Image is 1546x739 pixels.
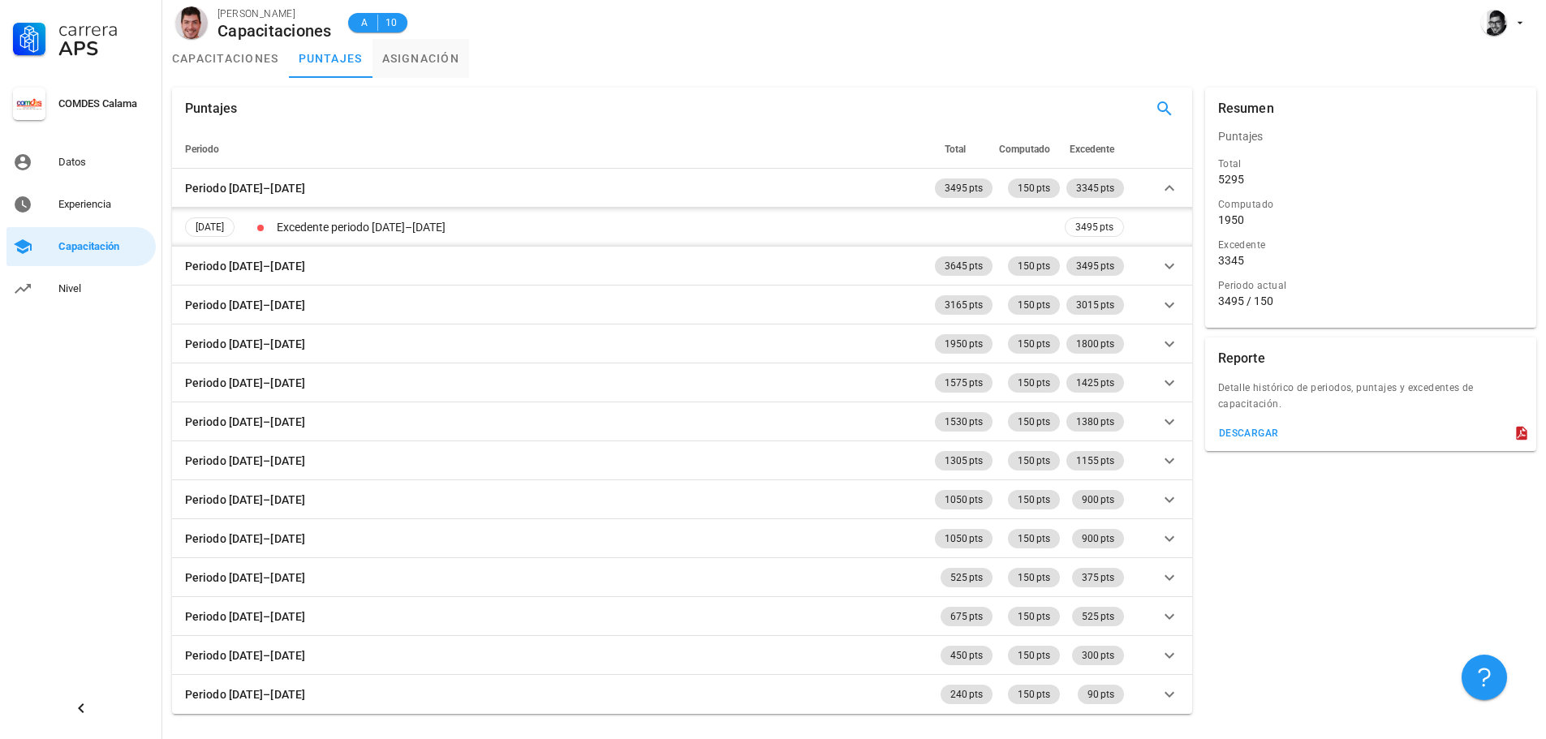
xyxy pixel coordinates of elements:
div: Excedente [1218,237,1523,253]
div: Carrera [58,19,149,39]
div: Experiencia [58,198,149,211]
span: Periodo [185,144,219,155]
span: 1380 pts [1076,412,1114,432]
div: Periodo [DATE]–[DATE] [185,647,305,664]
div: Reporte [1218,337,1265,380]
div: avatar [1481,10,1507,36]
span: 90 pts [1087,685,1114,704]
div: COMDES Calama [58,97,149,110]
div: Datos [58,156,149,169]
span: 675 pts [950,607,983,626]
span: 240 pts [950,685,983,704]
div: descargar [1218,428,1279,439]
span: Excedente [1070,144,1114,155]
div: Total [1218,156,1523,172]
div: Periodo [DATE]–[DATE] [185,569,305,586]
div: 3495 / 150 [1218,294,1523,308]
span: 150 pts [1018,451,1050,470]
div: Periodo [DATE]–[DATE] [185,452,305,470]
span: 3645 pts [945,256,983,276]
div: Puntajes [1205,117,1536,156]
span: 150 pts [1018,529,1050,548]
span: 150 pts [1018,256,1050,276]
a: capacitaciones [162,39,289,78]
div: Capacitación [58,240,149,253]
span: 150 pts [1018,295,1050,315]
span: 1050 pts [945,490,983,509]
span: 1950 pts [945,334,983,354]
span: 525 pts [1082,607,1114,626]
div: Periodo [DATE]–[DATE] [185,530,305,548]
a: Experiencia [6,185,156,224]
span: 1050 pts [945,529,983,548]
span: 10 [385,15,398,31]
span: 300 pts [1082,646,1114,665]
span: 150 pts [1018,178,1050,198]
div: Periodo [DATE]–[DATE] [185,296,305,314]
span: 150 pts [1018,607,1050,626]
a: Nivel [6,269,156,308]
a: asignación [373,39,470,78]
span: 150 pts [1018,334,1050,354]
div: 3345 [1218,253,1244,268]
div: 1950 [1218,213,1244,227]
a: Datos [6,143,156,182]
span: 525 pts [950,568,983,587]
span: 450 pts [950,646,983,665]
th: Computado [996,130,1063,169]
span: [DATE] [196,218,224,236]
span: 150 pts [1018,373,1050,393]
span: 3495 pts [1075,218,1113,236]
span: 900 pts [1082,490,1114,509]
span: 150 pts [1018,412,1050,432]
div: Periodo [DATE]–[DATE] [185,685,305,703]
span: 3345 pts [1076,178,1114,198]
div: Periodo [DATE]–[DATE] [185,179,305,197]
span: Computado [999,144,1050,155]
span: 3015 pts [1076,295,1114,315]
th: Periodo [172,130,932,169]
button: descargar [1212,422,1285,445]
div: Detalle histórico de periodos, puntajes y excedentes de capacitación. [1205,380,1536,422]
div: Periodo [DATE]–[DATE] [185,374,305,392]
th: Excedente [1063,130,1127,169]
div: Computado [1218,196,1523,213]
div: Periodo [DATE]–[DATE] [185,491,305,509]
div: Periodo [DATE]–[DATE] [185,413,305,431]
span: 1425 pts [1076,373,1114,393]
div: [PERSON_NAME] [217,6,332,22]
span: 3495 pts [1076,256,1114,276]
span: 3495 pts [945,178,983,198]
div: APS [58,39,149,58]
span: 150 pts [1018,490,1050,509]
span: 1305 pts [945,451,983,470]
span: 1575 pts [945,373,983,393]
div: Periodo [DATE]–[DATE] [185,335,305,353]
div: Nivel [58,282,149,295]
th: Total [932,130,996,169]
div: avatar [175,6,208,39]
div: Periodo actual [1218,277,1523,294]
div: Periodo [DATE]–[DATE] [185,257,305,275]
div: Puntajes [185,88,237,130]
span: 1800 pts [1076,334,1114,354]
span: A [358,15,371,31]
div: Capacitaciones [217,22,332,40]
a: Capacitación [6,227,156,266]
span: Total [945,144,966,155]
span: 900 pts [1082,529,1114,548]
span: 375 pts [1082,568,1114,587]
span: 150 pts [1018,646,1050,665]
span: 1530 pts [945,412,983,432]
span: 150 pts [1018,685,1050,704]
span: 150 pts [1018,568,1050,587]
span: 1155 pts [1076,451,1114,470]
a: puntajes [289,39,373,78]
td: Excedente periodo [DATE]–[DATE] [273,208,1062,247]
span: 3165 pts [945,295,983,315]
div: 5295 [1218,172,1244,187]
div: Periodo [DATE]–[DATE] [185,608,305,625]
div: Resumen [1218,88,1274,130]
